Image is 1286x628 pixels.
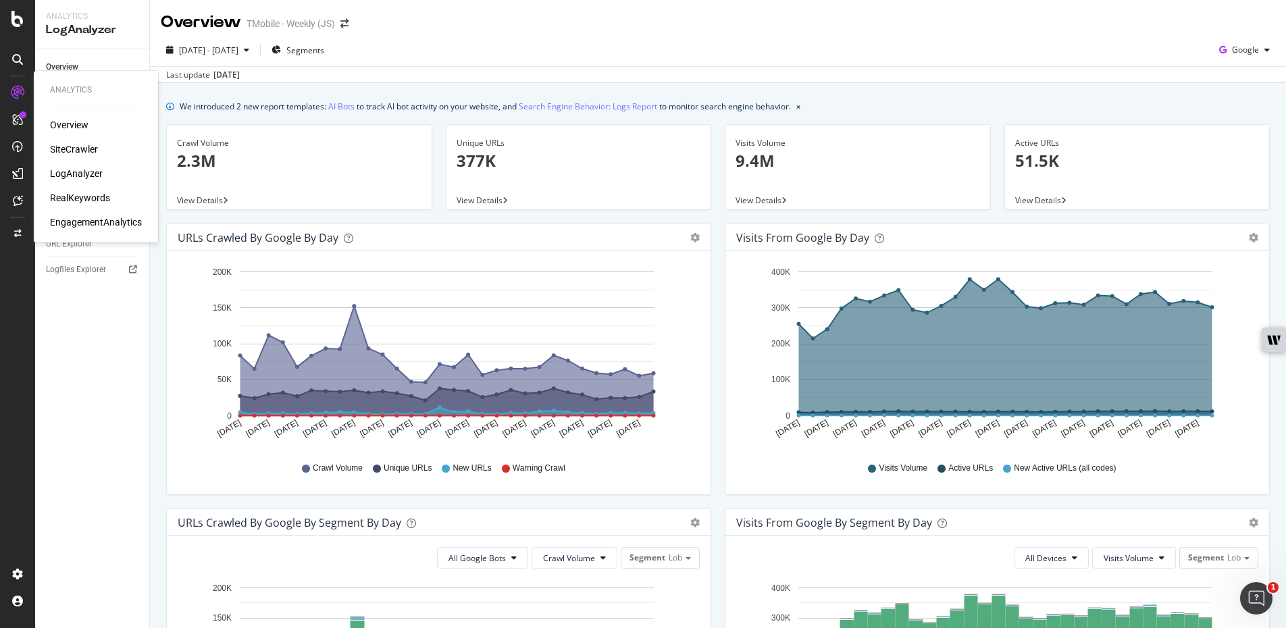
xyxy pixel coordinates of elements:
[1014,463,1116,474] span: New Active URLs (all codes)
[771,303,790,313] text: 300K
[1227,552,1241,563] span: Lob
[46,11,138,22] div: Analytics
[50,191,110,205] div: RealKeywords
[46,60,78,74] div: Overview
[513,463,565,474] span: Warning Crawl
[736,516,932,529] div: Visits from Google By Segment By Day
[50,215,142,229] a: EngagementAnalytics
[180,99,791,113] div: We introduced 2 new report templates: to track AI bot activity on your website, and to monitor se...
[384,463,432,474] span: Unique URLs
[166,99,1270,113] div: info banner
[437,547,528,569] button: All Google Bots
[387,418,414,439] text: [DATE]
[213,267,232,277] text: 200K
[793,97,804,116] button: close banner
[771,339,790,348] text: 200K
[1015,137,1260,149] div: Active URLs
[213,583,232,593] text: 200K
[543,552,595,564] span: Crawl Volume
[457,149,701,172] p: 377K
[161,39,255,61] button: [DATE] - [DATE]
[771,267,790,277] text: 400K
[358,418,385,439] text: [DATE]
[46,263,140,277] a: Logfiles Explorer
[803,418,830,439] text: [DATE]
[1025,552,1066,564] span: All Devices
[690,518,700,527] div: gear
[178,516,401,529] div: URLs Crawled by Google By Segment By Day
[629,552,665,563] span: Segment
[500,418,528,439] text: [DATE]
[213,339,232,348] text: 100K
[1059,418,1086,439] text: [DATE]
[448,552,506,564] span: All Google Bots
[1002,418,1029,439] text: [DATE]
[161,11,241,34] div: Overview
[1268,582,1279,593] span: 1
[771,583,790,593] text: 400K
[1092,547,1176,569] button: Visits Volume
[519,99,657,113] a: Search Engine Behavior: Logs Report
[1249,518,1258,527] div: gear
[948,463,993,474] span: Active URLs
[247,17,335,30] div: TMobile - Weekly (JS)
[177,149,421,172] p: 2.3M
[1031,418,1058,439] text: [DATE]
[213,613,232,623] text: 150K
[50,84,142,96] div: Analytics
[736,262,1254,450] svg: A chart.
[1116,418,1143,439] text: [DATE]
[831,418,858,439] text: [DATE]
[213,303,232,313] text: 150K
[46,60,140,74] a: Overview
[558,418,585,439] text: [DATE]
[771,613,790,623] text: 300K
[340,19,349,28] div: arrow-right-arrow-left
[301,418,328,439] text: [DATE]
[46,263,106,277] div: Logfiles Explorer
[532,547,617,569] button: Crawl Volume
[177,137,421,149] div: Crawl Volume
[1015,194,1061,206] span: View Details
[917,418,944,439] text: [DATE]
[774,418,801,439] text: [DATE]
[669,552,682,563] span: Lob
[860,418,887,439] text: [DATE]
[1240,582,1272,614] iframe: Intercom live chat
[1015,149,1260,172] p: 51.5K
[453,463,491,474] span: New URLs
[690,233,700,242] div: gear
[46,22,138,38] div: LogAnalyzer
[50,142,98,156] a: SiteCrawler
[786,411,790,421] text: 0
[888,418,915,439] text: [DATE]
[472,418,499,439] text: [DATE]
[457,194,503,206] span: View Details
[330,418,357,439] text: [DATE]
[1014,547,1089,569] button: All Devices
[266,39,330,61] button: Segments
[313,463,363,474] span: Crawl Volume
[530,418,557,439] text: [DATE]
[1104,552,1154,564] span: Visits Volume
[166,69,240,81] div: Last update
[213,69,240,81] div: [DATE]
[1173,418,1200,439] text: [DATE]
[273,418,300,439] text: [DATE]
[50,167,103,180] a: LogAnalyzer
[415,418,442,439] text: [DATE]
[1188,552,1224,563] span: Segment
[615,418,642,439] text: [DATE]
[178,262,695,450] svg: A chart.
[1214,39,1275,61] button: Google
[46,237,140,251] a: URL Explorer
[178,231,338,244] div: URLs Crawled by Google by day
[879,463,927,474] span: Visits Volume
[215,418,242,439] text: [DATE]
[1145,418,1172,439] text: [DATE]
[46,237,92,251] div: URL Explorer
[586,418,613,439] text: [DATE]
